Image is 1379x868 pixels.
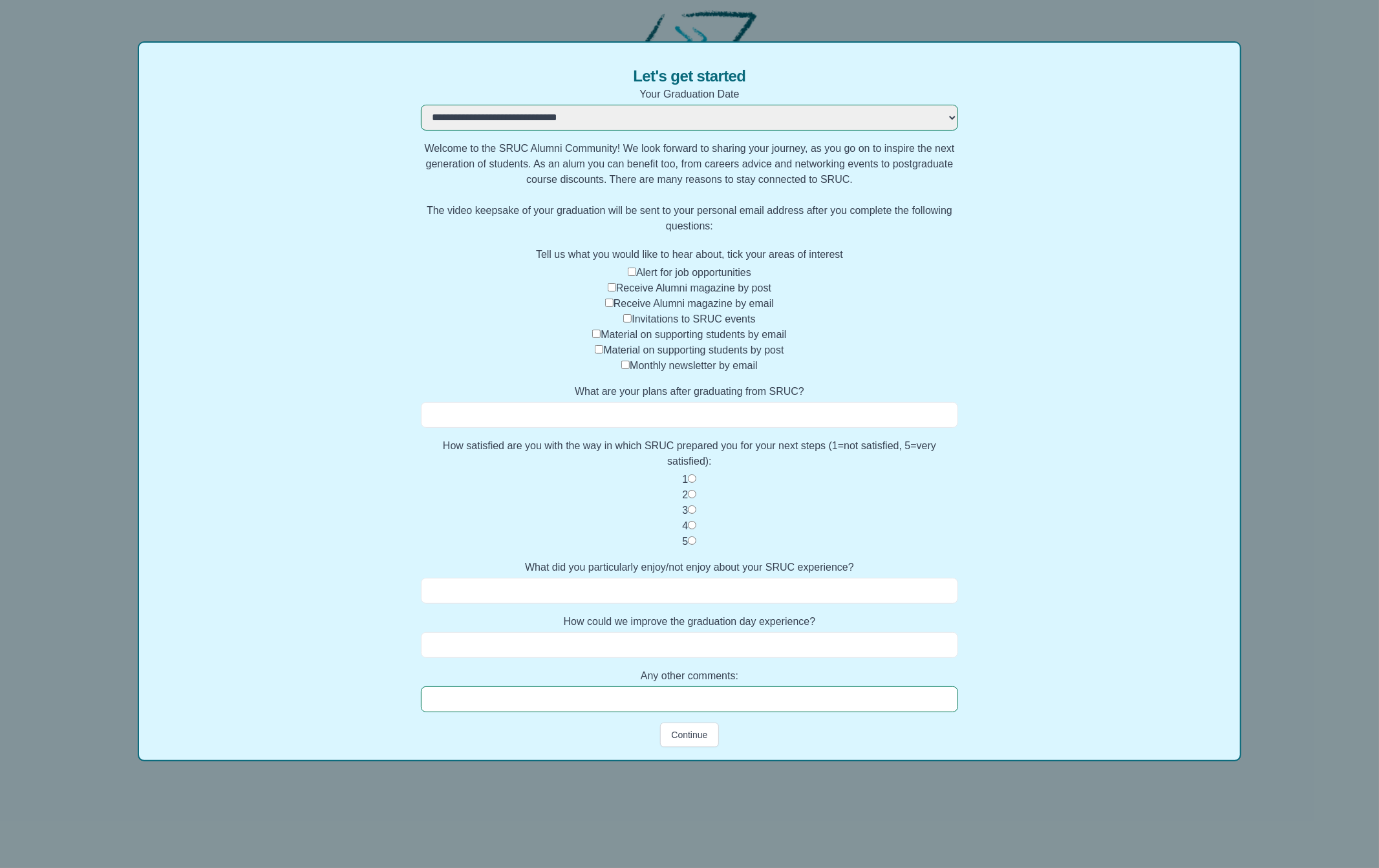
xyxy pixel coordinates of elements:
[421,87,958,102] label: Your Graduation Date
[603,344,784,355] label: Material on supporting students by post
[660,723,718,747] button: Continue
[421,560,958,575] label: What did you particularly enjoy/not enjoy about your SRUC experience?
[683,489,689,500] label: 2
[614,298,774,309] label: Receive Alumni magazine by email
[421,384,958,399] label: What are your plans after graduating from SRUC?
[421,247,958,262] label: Tell us what you would like to hear about, tick your areas of interest
[683,536,689,547] label: 5
[630,360,757,371] label: Monthly newsletter by email
[421,614,958,630] label: How could we improve the graduation day experience?
[421,668,958,684] label: Any other comments:
[683,505,689,516] label: 3
[421,438,958,469] label: How satisfied are you with the way in which SRUC prepared you for your next steps (1=not satisfie...
[632,313,755,324] label: Invitations to SRUC events
[683,520,689,531] label: 4
[633,66,745,87] span: Let's get started
[636,267,751,278] label: Alert for job opportunities
[421,141,958,234] p: Welcome to the SRUC Alumni Community! We look forward to sharing your journey, as you go on to in...
[683,474,689,485] label: 1
[601,329,786,340] label: Material on supporting students by email
[616,282,771,293] label: Receive Alumni magazine by post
